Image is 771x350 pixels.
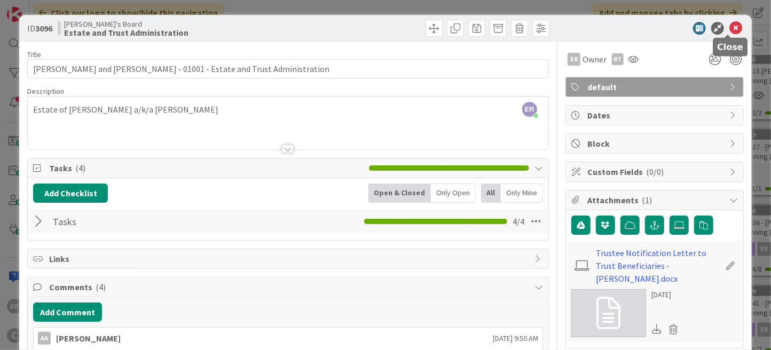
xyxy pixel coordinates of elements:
[513,215,524,228] span: 4 / 4
[493,333,538,344] span: [DATE] 9:50 AM
[64,28,188,37] b: Estate and Trust Administration
[49,252,529,265] span: Links
[27,22,52,35] span: ID
[35,23,52,34] b: 3096
[38,332,51,345] div: AA
[501,184,543,203] div: Only Mine
[612,53,624,65] div: RT
[646,166,664,177] span: ( 0/0 )
[587,165,724,178] span: Custom Fields
[568,53,580,66] div: ER
[587,81,724,93] span: default
[49,281,529,293] span: Comments
[49,162,364,174] span: Tasks
[651,322,663,336] div: Download
[651,289,682,300] div: [DATE]
[33,303,102,322] button: Add Comment
[27,86,64,96] span: Description
[56,332,121,345] div: [PERSON_NAME]
[587,137,724,150] span: Block
[368,184,431,203] div: Open & Closed
[27,50,41,59] label: Title
[49,212,269,231] input: Add Checklist...
[596,246,720,285] a: Trustee Notification Letter to Trust Beneficiaries - [PERSON_NAME].docx
[33,104,543,116] p: Estate of [PERSON_NAME] a/k/a [PERSON_NAME]
[27,59,549,78] input: type card name here...
[431,184,476,203] div: Only Open
[75,163,85,173] span: ( 4 )
[33,184,108,203] button: Add Checklist
[96,282,106,292] span: ( 4 )
[522,102,537,117] span: ER
[717,42,743,52] h5: Close
[583,53,607,66] span: Owner
[642,195,652,205] span: ( 1 )
[587,194,724,206] span: Attachments
[587,109,724,122] span: Dates
[481,184,501,203] div: All
[64,20,188,28] span: [PERSON_NAME]'s Board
